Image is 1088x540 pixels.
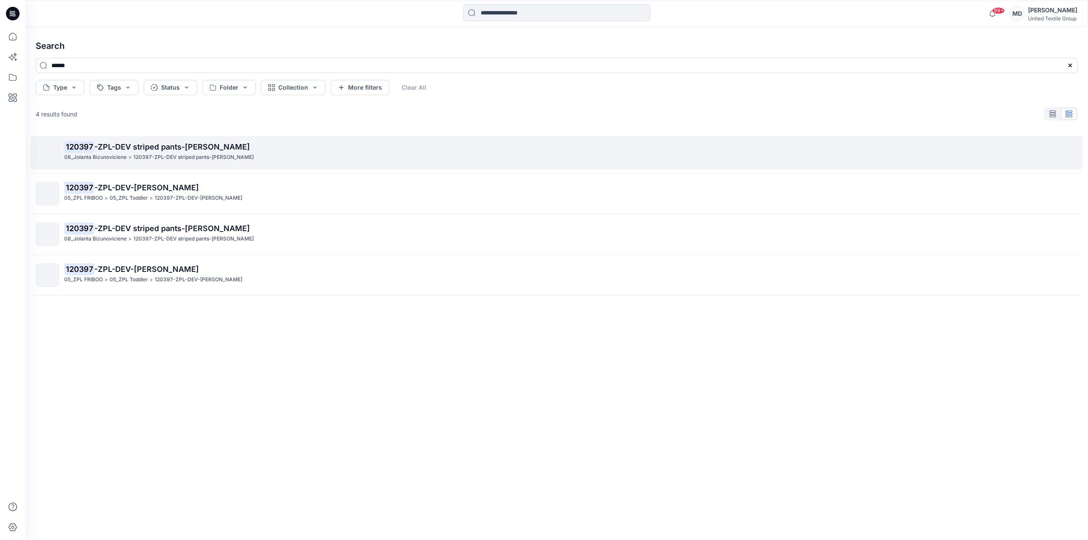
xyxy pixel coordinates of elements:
p: > [150,194,153,203]
p: 08_Jolanta Bizunoviciene [64,235,127,243]
p: 120397-ZPL-DEV striped pants-RG-JB [133,153,254,162]
p: 120397-ZPL-DEV striped pants-RG-JB [133,235,254,243]
h4: Search [29,34,1085,58]
div: [PERSON_NAME] [1028,5,1077,15]
span: -ZPL-DEV-[PERSON_NAME] [94,183,199,192]
button: Type [36,80,85,95]
p: 120397-ZPL-DEV-RG-JB [155,275,242,284]
button: More filters [331,80,389,95]
p: 05_ZPL FRIBOO [64,275,103,284]
div: MD [1009,6,1025,21]
span: -ZPL-DEV striped pants-[PERSON_NAME] [94,224,250,233]
span: 99+ [992,7,1005,14]
p: 05_ZPL Toddler [110,275,148,284]
p: 05_ZPL FRIBOO [64,194,103,203]
p: 4 results found [36,110,77,119]
button: Status [144,80,197,95]
p: > [128,153,132,162]
button: Tags [90,80,139,95]
p: > [128,235,132,243]
mark: 120397 [64,263,94,275]
button: Collection [261,80,326,95]
p: 08_Jolanta Bizunoviciene [64,153,127,162]
button: Folder [202,80,256,95]
p: 05_ZPL Toddler [110,194,148,203]
div: United Textile Group [1028,15,1077,22]
a: 120397-ZPL-DEV striped pants-[PERSON_NAME]08_Jolanta Bizunoviciene>120397-ZPL-DEV striped pants-[... [31,218,1083,251]
a: 120397-ZPL-DEV-[PERSON_NAME]05_ZPL FRIBOO>05_ZPL Toddler>120397-ZPL-DEV-[PERSON_NAME] [31,258,1083,292]
a: 120397-ZPL-DEV-[PERSON_NAME]05_ZPL FRIBOO>05_ZPL Toddler>120397-ZPL-DEV-[PERSON_NAME] [31,177,1083,210]
mark: 120397 [64,181,94,193]
p: > [105,194,108,203]
span: -ZPL-DEV striped pants-[PERSON_NAME] [94,142,250,151]
p: > [150,275,153,284]
a: 120397-ZPL-DEV striped pants-[PERSON_NAME]08_Jolanta Bizunoviciene>120397-ZPL-DEV striped pants-[... [31,136,1083,170]
mark: 120397 [64,222,94,234]
mark: 120397 [64,141,94,153]
p: 120397-ZPL-DEV-RG-JB [155,194,242,203]
p: > [105,275,108,284]
span: -ZPL-DEV-[PERSON_NAME] [94,265,199,274]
